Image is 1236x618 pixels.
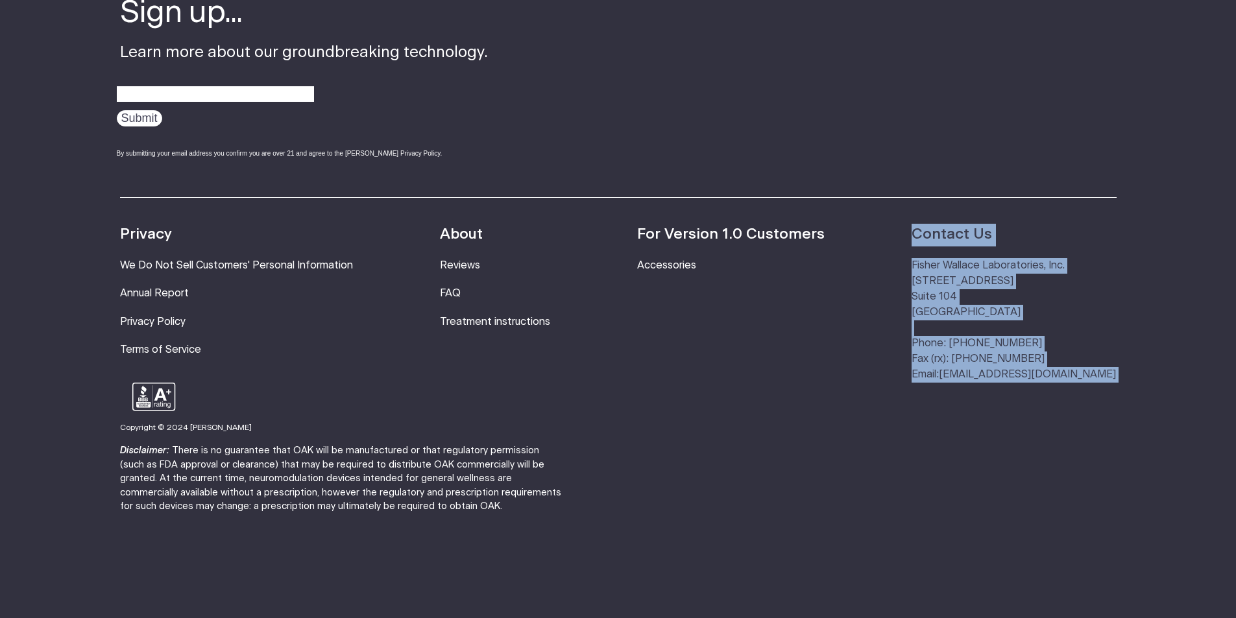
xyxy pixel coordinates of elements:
a: Accessories [637,260,696,270]
p: There is no guarantee that OAK will be manufactured or that regulatory permission (such as FDA ap... [120,444,561,514]
a: We Do Not Sell Customers' Personal Information [120,260,353,270]
strong: Disclaimer: [120,446,169,455]
a: Terms of Service [120,344,201,355]
a: [EMAIL_ADDRESS][DOMAIN_NAME] [939,369,1116,379]
a: Reviews [440,260,480,270]
a: Treatment instructions [440,316,550,327]
strong: Contact Us [912,227,992,242]
strong: For Version 1.0 Customers [637,227,825,242]
a: Privacy Policy [120,316,186,327]
a: Annual Report [120,288,189,298]
input: Submit [117,110,162,126]
a: FAQ [440,288,461,298]
small: Copyright © 2024 [PERSON_NAME] [120,423,252,431]
strong: Privacy [120,227,172,242]
strong: About [440,227,483,242]
div: By submitting your email address you confirm you are over 21 and agree to the [PERSON_NAME] Priva... [117,149,488,158]
li: Fisher Wallace Laboratories, Inc. [STREET_ADDRESS] Suite 104 [GEOGRAPHIC_DATA] Phone: [PHONE_NUMB... [912,258,1116,382]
